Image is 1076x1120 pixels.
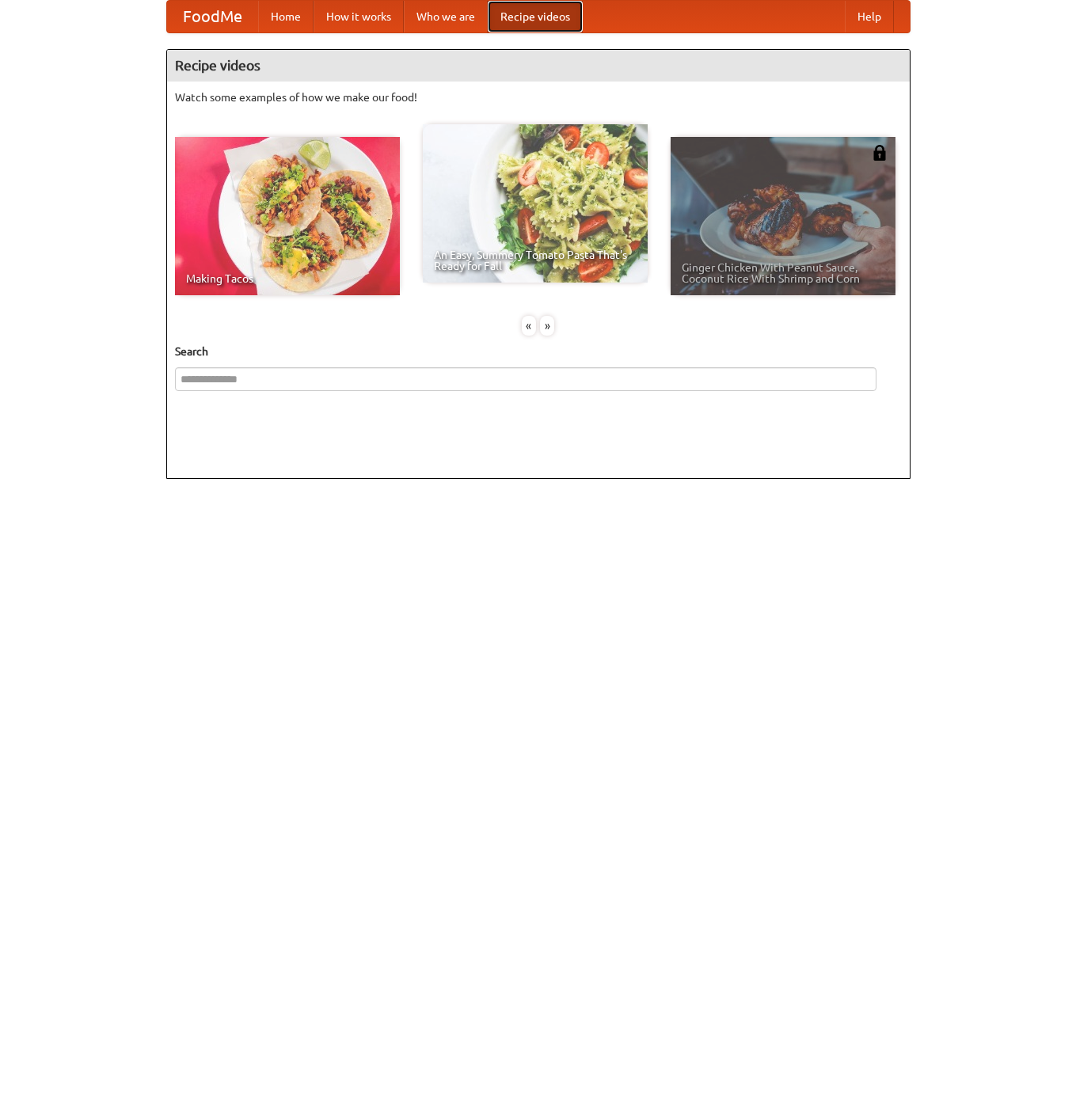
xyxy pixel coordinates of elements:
p: Watch some examples of how we make our food! [175,89,902,105]
span: An Easy, Summery Tomato Pasta That's Ready for Fall [434,249,637,271]
div: « [522,316,536,336]
a: Home [258,1,314,32]
a: An Easy, Summery Tomato Pasta That's Ready for Fall [423,124,648,283]
h5: Search [175,344,902,359]
a: FoodMe [167,1,258,32]
span: Making Tacos [186,273,389,284]
div: » [540,316,554,336]
img: 483408.png [872,145,888,161]
a: How it works [314,1,404,32]
h4: Recipe videos [167,50,910,82]
a: Who we are [404,1,488,32]
a: Making Tacos [175,137,400,295]
a: Recipe videos [488,1,583,32]
a: Help [845,1,894,32]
